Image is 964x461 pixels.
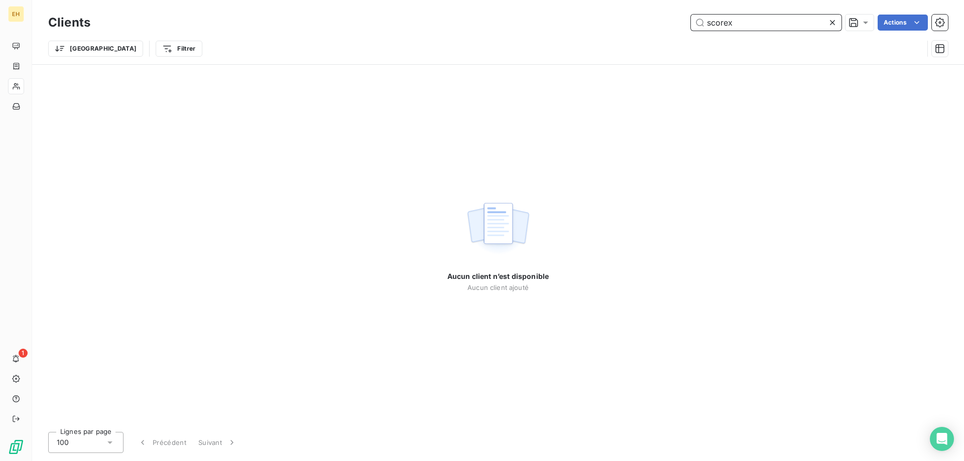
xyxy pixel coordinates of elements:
span: 1 [19,349,28,358]
button: Filtrer [156,41,202,57]
img: Logo LeanPay [8,439,24,455]
button: [GEOGRAPHIC_DATA] [48,41,143,57]
input: Rechercher [691,15,841,31]
img: empty state [466,197,530,259]
span: Aucun client n’est disponible [447,271,549,281]
span: 100 [57,437,69,447]
div: Open Intercom Messenger [930,427,954,451]
button: Précédent [132,432,192,453]
h3: Clients [48,14,90,32]
button: Suivant [192,432,243,453]
button: Actions [878,15,928,31]
div: EH [8,6,24,22]
span: Aucun client ajouté [467,283,529,291]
